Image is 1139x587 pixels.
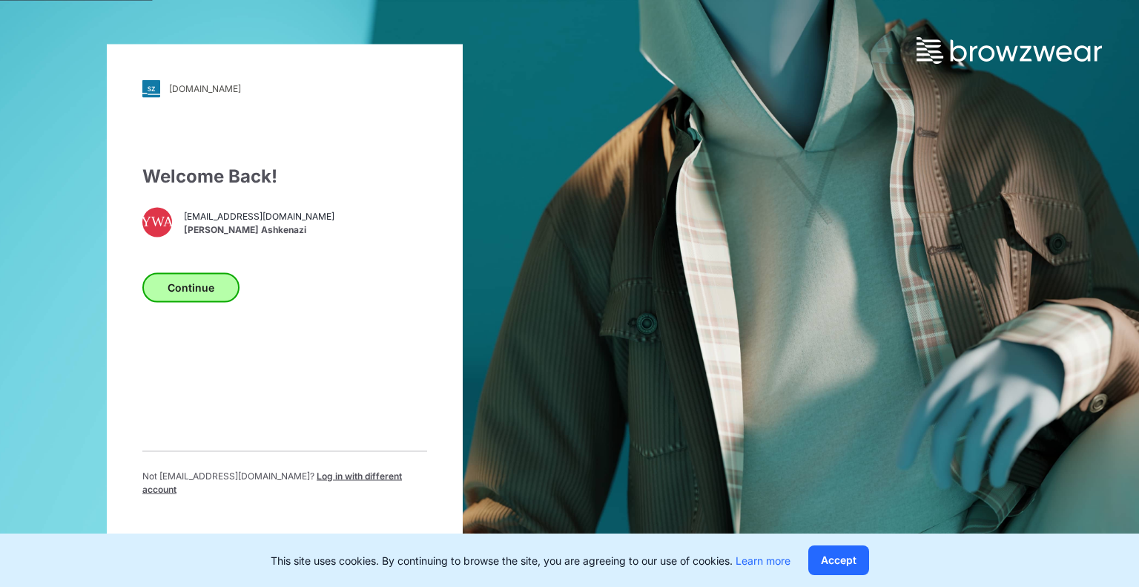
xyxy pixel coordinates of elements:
div: YWA [142,207,172,237]
div: [DOMAIN_NAME] [169,83,241,94]
img: browzwear-logo.73288ffb.svg [917,37,1102,64]
div: Welcome Back! [142,163,427,189]
p: Not [EMAIL_ADDRESS][DOMAIN_NAME] ? [142,469,427,496]
p: This site uses cookies. By continuing to browse the site, you are agreeing to our use of cookies. [271,553,790,568]
a: Learn more [736,554,790,567]
button: Continue [142,272,240,302]
span: [PERSON_NAME] Ashkenazi [184,223,334,237]
span: [EMAIL_ADDRESS][DOMAIN_NAME] [184,210,334,223]
img: svg+xml;base64,PHN2ZyB3aWR0aD0iMjgiIGhlaWdodD0iMjgiIHZpZXdCb3g9IjAgMCAyOCAyOCIgZmlsbD0ibm9uZSIgeG... [142,79,160,97]
button: Accept [808,545,869,575]
a: [DOMAIN_NAME] [142,79,427,97]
